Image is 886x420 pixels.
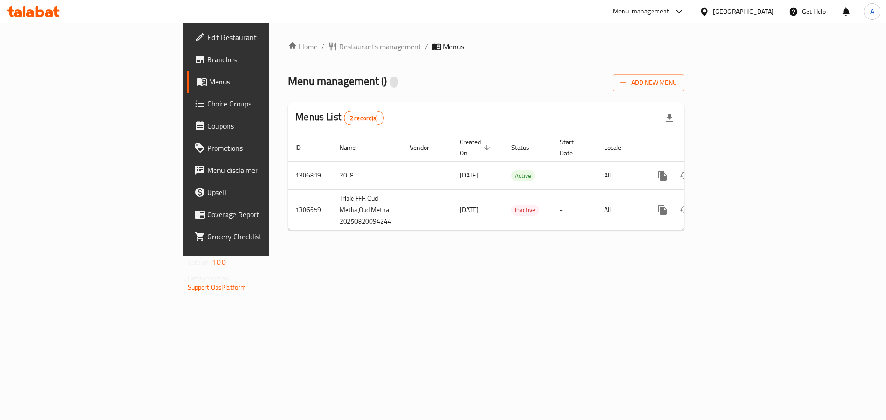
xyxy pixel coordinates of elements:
[339,41,421,52] span: Restaurants management
[187,115,331,137] a: Coupons
[460,136,493,159] span: Created On
[187,48,331,71] a: Branches
[187,26,331,48] a: Edit Restaurant
[187,159,331,181] a: Menu disclaimer
[288,134,748,231] table: enhanced table
[425,41,428,52] li: /
[620,77,677,89] span: Add New Menu
[187,137,331,159] a: Promotions
[188,256,210,268] span: Version:
[644,134,748,162] th: Actions
[187,71,331,93] a: Menus
[511,205,539,215] span: Inactive
[207,231,324,242] span: Grocery Checklist
[328,41,421,52] a: Restaurants management
[511,142,541,153] span: Status
[295,142,313,153] span: ID
[511,171,535,181] span: Active
[674,199,696,221] button: Change Status
[560,136,586,159] span: Start Date
[207,187,324,198] span: Upsell
[511,205,539,216] div: Inactive
[187,181,331,203] a: Upsell
[659,107,681,129] div: Export file
[188,281,246,293] a: Support.OpsPlatform
[870,6,874,17] span: A
[332,189,402,230] td: Triple FFF, Oud Metha,Oud Metha 20250820094244
[460,169,479,181] span: [DATE]
[604,142,633,153] span: Locale
[652,165,674,187] button: more
[443,41,464,52] span: Menus
[207,54,324,65] span: Branches
[552,161,597,189] td: -
[187,203,331,225] a: Coverage Report
[212,256,226,268] span: 1.0.0
[613,74,684,91] button: Add New Menu
[674,165,696,187] button: Change Status
[288,41,684,52] nav: breadcrumb
[460,204,479,216] span: [DATE]
[288,71,387,91] span: Menu management ( )
[295,110,383,125] h2: Menus List
[207,120,324,131] span: Coupons
[188,272,230,284] span: Get support on:
[207,32,324,43] span: Edit Restaurant
[552,189,597,230] td: -
[597,161,644,189] td: All
[207,209,324,220] span: Coverage Report
[713,6,774,17] div: [GEOGRAPHIC_DATA]
[597,189,644,230] td: All
[410,142,441,153] span: Vendor
[344,111,384,125] div: Total records count
[187,225,331,248] a: Grocery Checklist
[613,6,670,17] div: Menu-management
[652,199,674,221] button: more
[187,93,331,115] a: Choice Groups
[209,76,324,87] span: Menus
[207,142,324,154] span: Promotions
[207,165,324,176] span: Menu disclaimer
[207,98,324,109] span: Choice Groups
[511,170,535,181] div: Active
[332,161,402,189] td: 20-8
[340,142,368,153] span: Name
[344,114,383,123] span: 2 record(s)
